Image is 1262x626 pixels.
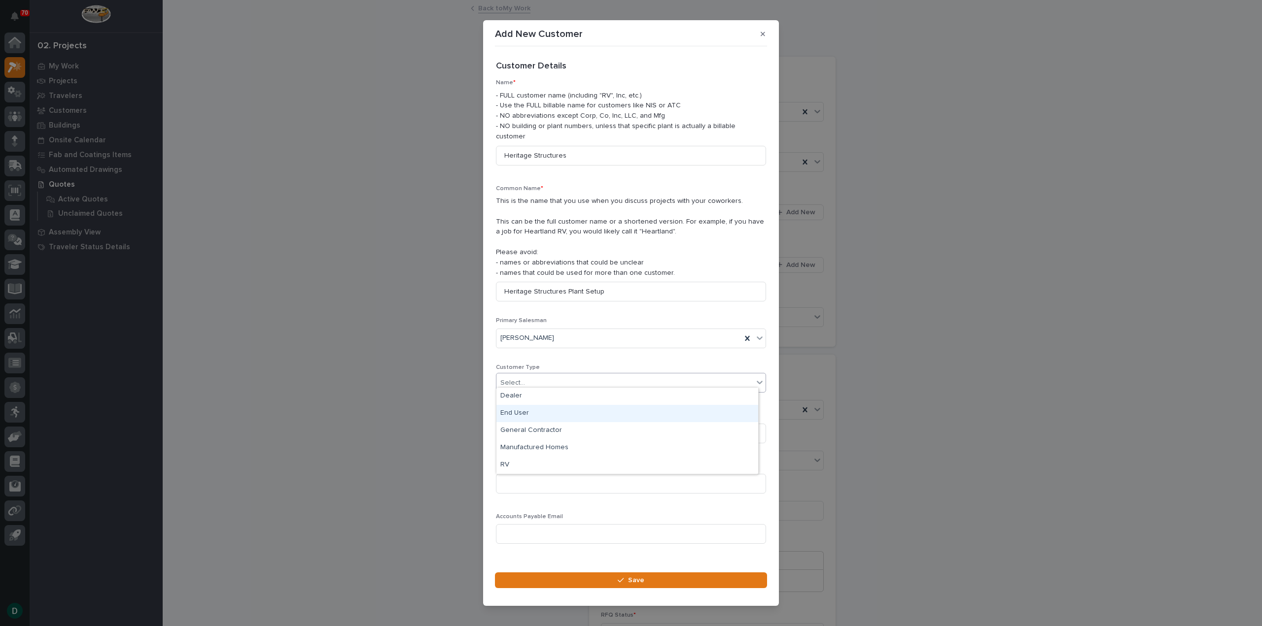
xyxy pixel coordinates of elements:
[500,378,525,388] div: Select...
[628,576,644,585] span: Save
[496,364,540,370] span: Customer Type
[496,318,547,324] span: Primary Salesman
[496,514,563,520] span: Accounts Payable Email
[496,422,758,439] div: General Contractor
[495,28,583,40] p: Add New Customer
[496,61,566,72] h2: Customer Details
[496,405,758,422] div: End User
[496,91,766,142] p: - FULL customer name (including "RV", Inc, etc.) - Use the FULL billable name for customers like ...
[496,196,766,278] p: This is the name that you use when you discuss projects with your coworkers. This can be the full...
[495,572,767,588] button: Save
[496,388,758,405] div: Dealer
[496,439,758,457] div: Manufactured Homes
[496,80,516,86] span: Name
[500,333,554,343] span: [PERSON_NAME]
[496,457,758,474] div: RV
[496,186,543,192] span: Common Name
